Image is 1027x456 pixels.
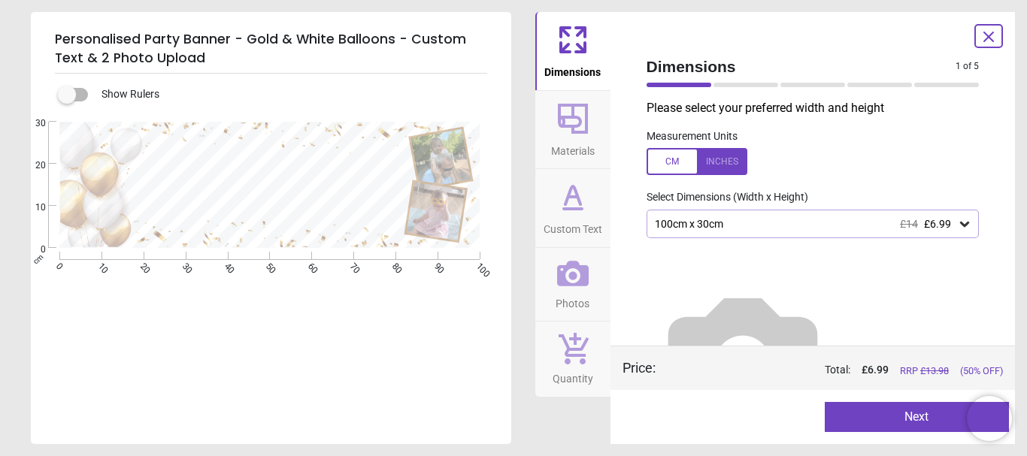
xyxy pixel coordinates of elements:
[635,190,808,205] label: Select Dimensions (Width x Height)
[825,402,1009,432] button: Next
[55,24,487,74] h5: Personalised Party Banner - Gold & White Balloons - Custom Text & 2 Photo Upload
[623,358,656,377] div: Price :
[535,91,610,169] button: Materials
[956,60,979,73] span: 1 of 5
[17,159,46,172] span: 20
[544,58,601,80] span: Dimensions
[862,363,889,378] span: £
[900,364,949,378] span: RRP
[17,117,46,130] span: 30
[900,218,918,230] span: £14
[535,322,610,397] button: Quantity
[544,215,602,237] span: Custom Text
[17,201,46,214] span: 10
[920,365,949,376] span: £ 13.98
[924,218,951,230] span: £6.99
[868,364,889,376] span: 6.99
[67,86,511,104] div: Show Rulers
[535,12,610,90] button: Dimensions
[556,289,589,312] span: Photos
[647,262,839,454] img: Helper for size comparison
[535,169,610,247] button: Custom Text
[551,137,595,159] span: Materials
[647,129,738,144] label: Measurement Units
[647,100,992,116] p: Please select your preferred width and height
[960,364,1003,378] span: (50% OFF)
[678,363,1004,378] div: Total:
[967,396,1012,441] iframe: Brevo live chat
[553,364,593,387] span: Quantity
[647,56,956,77] span: Dimensions
[17,243,46,256] span: 0
[535,248,610,322] button: Photos
[653,218,958,231] div: 100cm x 30cm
